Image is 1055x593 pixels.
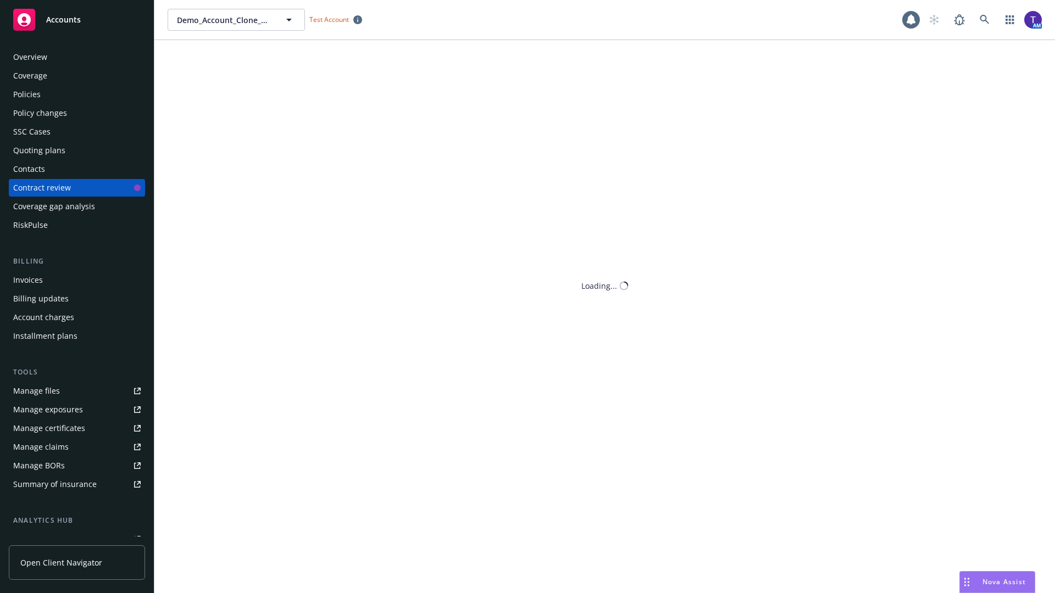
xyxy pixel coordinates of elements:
a: Manage certificates [9,419,145,437]
button: Demo_Account_Clone_QA_CR_Tests_Prospect [168,9,305,31]
a: Billing updates [9,290,145,307]
a: Search [974,9,996,31]
div: Coverage gap analysis [13,198,95,215]
a: Invoices [9,271,145,289]
div: SSC Cases [13,123,51,141]
div: Contract review [13,179,71,197]
a: Manage BORs [9,457,145,474]
a: Accounts [9,4,145,35]
div: Installment plans [13,327,77,345]
span: Nova Assist [982,577,1026,586]
div: Analytics hub [9,515,145,526]
a: Manage claims [9,438,145,456]
span: Demo_Account_Clone_QA_CR_Tests_Prospect [177,14,272,26]
div: Loading... [581,280,617,292]
div: Quoting plans [13,142,65,159]
div: Billing updates [13,290,69,307]
div: Invoices [13,271,43,289]
a: Coverage gap analysis [9,198,145,215]
span: Test Account [309,15,349,24]
div: Manage files [13,382,60,400]
span: Accounts [46,15,81,24]
a: Manage files [9,382,145,400]
div: Manage certificates [13,419,85,437]
a: Coverage [9,67,145,85]
div: Account charges [13,309,74,326]
a: Loss summary generator [9,530,145,548]
a: Start snowing [923,9,945,31]
div: Overview [13,48,47,66]
button: Nova Assist [959,571,1035,593]
a: Contacts [9,160,145,178]
img: photo [1024,11,1042,29]
a: Policies [9,86,145,103]
div: Policies [13,86,41,103]
a: Switch app [999,9,1021,31]
div: Billing [9,256,145,267]
a: Installment plans [9,327,145,345]
div: Coverage [13,67,47,85]
div: Manage exposures [13,401,83,418]
span: Test Account [305,14,367,25]
a: Summary of insurance [9,475,145,493]
a: SSC Cases [9,123,145,141]
div: Contacts [13,160,45,178]
div: Loss summary generator [13,530,104,548]
div: Drag to move [960,572,974,592]
a: Quoting plans [9,142,145,159]
span: Open Client Navigator [20,557,102,568]
a: Manage exposures [9,401,145,418]
div: Policy changes [13,104,67,122]
a: Account charges [9,309,145,326]
div: Summary of insurance [13,475,97,493]
div: Tools [9,367,145,378]
a: Report a Bug [948,9,970,31]
a: RiskPulse [9,216,145,234]
div: Manage claims [13,438,69,456]
div: RiskPulse [13,216,48,234]
div: Manage BORs [13,457,65,474]
a: Policy changes [9,104,145,122]
a: Overview [9,48,145,66]
a: Contract review [9,179,145,197]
